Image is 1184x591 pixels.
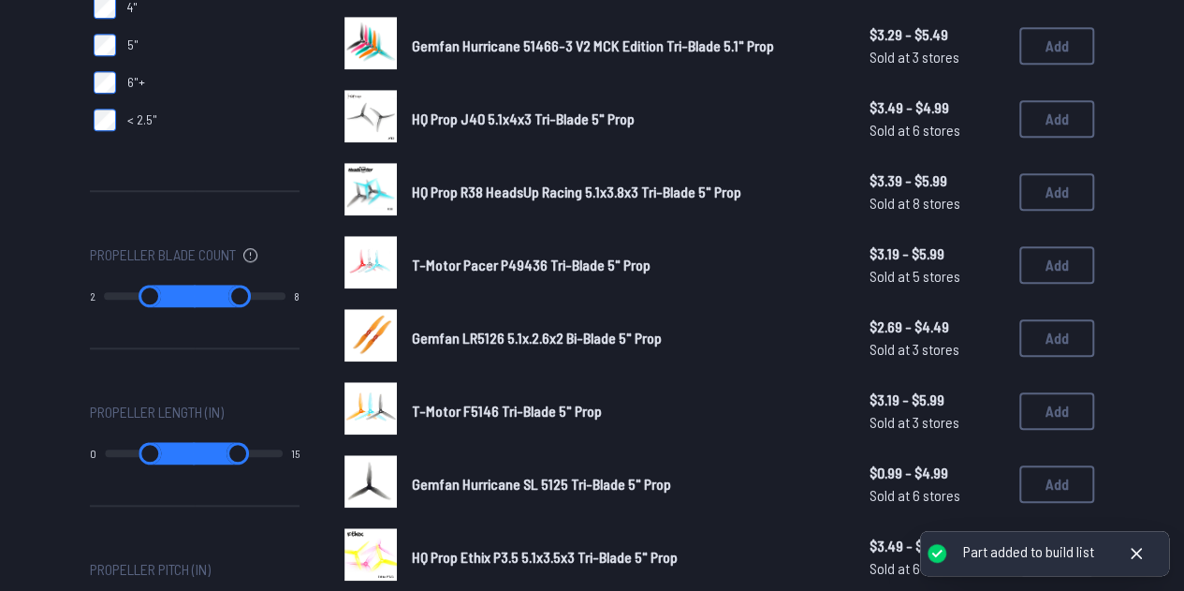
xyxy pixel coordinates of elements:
a: image [344,163,397,221]
span: < 2.5" [127,111,157,129]
a: HQ Prop R38 HeadsUp Racing 5.1x3.8x3 Tri-Blade 5" Prop [412,181,840,203]
input: 5" [94,34,116,56]
span: Sold at 5 stores [870,265,1004,288]
img: image [344,528,397,581]
button: Add [1019,100,1094,138]
div: Part added to build list [963,542,1094,562]
a: Gemfan Hurricane 51466-3 V2 MCK Edition Tri-Blade 5.1" Prop [412,35,840,57]
button: Add [1019,319,1094,357]
span: Sold at 3 stores [870,46,1004,68]
span: Gemfan Hurricane SL 5125 Tri-Blade 5" Prop [412,475,671,493]
span: 6"+ [127,73,145,92]
button: Add [1019,173,1094,211]
span: Propeller Pitch (in) [90,558,211,581]
span: Propeller Blade Count [90,244,236,266]
output: 8 [294,288,300,303]
img: image [344,17,397,69]
output: 2 [90,288,95,303]
span: $3.39 - $5.99 [870,170,1004,192]
span: $3.49 - $4.99 [870,96,1004,119]
span: Gemfan LR5126 5.1x.2.6x2 Bi-Blade 5" Prop [412,329,662,347]
span: 5" [127,36,139,54]
a: image [344,528,397,586]
span: T-Motor Pacer P49436 Tri-Blade 5" Prop [412,256,650,273]
span: Sold at 8 stores [870,192,1004,214]
img: image [344,90,397,142]
span: HQ Prop Ethix P3.5 5.1x3.5x3 Tri-Blade 5" Prop [412,548,678,566]
button: Add [1019,465,1094,503]
a: Gemfan Hurricane SL 5125 Tri-Blade 5" Prop [412,473,840,495]
span: $3.19 - $5.99 [870,389,1004,411]
span: HQ Prop J40 5.1x4x3 Tri-Blade 5" Prop [412,110,635,127]
a: T-Motor Pacer P49436 Tri-Blade 5" Prop [412,254,840,276]
img: image [344,163,397,215]
button: Add [1019,392,1094,430]
span: $3.19 - $5.99 [870,243,1004,265]
span: Sold at 3 stores [870,338,1004,361]
span: HQ Prop R38 HeadsUp Racing 5.1x3.8x3 Tri-Blade 5" Prop [412,183,741,200]
a: image [344,90,397,148]
span: Gemfan Hurricane 51466-3 V2 MCK Edition Tri-Blade 5.1" Prop [412,37,774,54]
span: $0.99 - $4.99 [870,462,1004,484]
a: HQ Prop J40 5.1x4x3 Tri-Blade 5" Prop [412,108,840,130]
a: HQ Prop Ethix P3.5 5.1x3.5x3 Tri-Blade 5" Prop [412,546,840,569]
output: 0 [90,446,96,461]
img: image [344,236,397,288]
a: Gemfan LR5126 5.1x.2.6x2 Bi-Blade 5" Prop [412,327,840,349]
span: Propeller Length (in) [90,401,224,423]
input: 6"+ [94,71,116,94]
img: image [344,309,397,362]
span: Sold at 6 stores [870,557,1004,580]
button: Add [1019,27,1094,65]
span: $2.69 - $4.49 [870,316,1004,338]
a: image [344,17,397,75]
a: image [344,309,397,367]
button: Add [1019,246,1094,284]
span: $3.29 - $5.49 [870,23,1004,46]
span: Sold at 6 stores [870,484,1004,507]
a: image [344,382,397,440]
a: image [344,455,397,513]
output: 15 [291,446,300,461]
img: image [344,382,397,435]
span: Sold at 6 stores [870,119,1004,141]
span: Sold at 3 stores [870,411,1004,434]
input: < 2.5" [94,109,116,131]
a: image [344,236,397,294]
span: $3.49 - $5.49 [870,535,1004,557]
img: image [344,455,397,508]
span: T-Motor F5146 Tri-Blade 5" Prop [412,402,602,420]
a: T-Motor F5146 Tri-Blade 5" Prop [412,400,840,422]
